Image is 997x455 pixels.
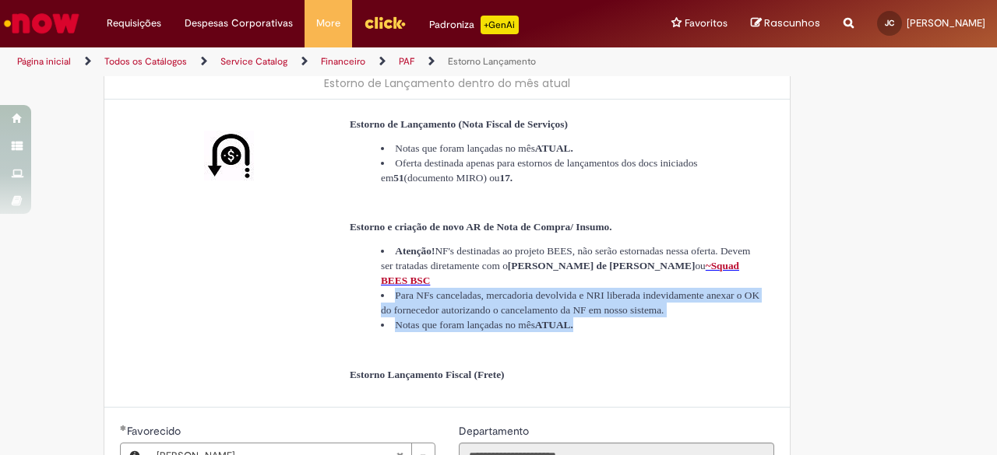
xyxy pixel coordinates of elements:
[104,55,187,68] a: Todos os Catálogos
[381,245,751,271] span: NF's destinadas ao projeto BEES, não serão estornadas nessa oferta. Devem ser tratadas diretament...
[907,16,985,30] span: [PERSON_NAME]
[120,425,127,431] span: Obrigatório Preenchido
[481,16,519,34] p: +GenAi
[508,260,696,271] strong: [PERSON_NAME] de [PERSON_NAME]
[751,16,820,31] a: Rascunhos
[429,16,519,34] div: Padroniza
[220,55,287,68] a: Service Catalog
[350,221,612,233] span: Estorno e criação de novo AR de Nota de Compra/ Insumo.
[120,75,774,91] div: Estorno de Lançamento dentro do mês atual
[381,156,763,185] li: Oferta destinada apenas para estornos de lançamentos dos docs iniciados em (documento MIRO) ou
[17,55,71,68] a: Página inicial
[410,275,430,286] span: BSC
[393,172,403,184] strong: 51
[381,317,763,332] li: Notas que foram lançadas no mês
[350,118,568,130] span: Estorno de Lançamento (Nota Fiscal de Serviços)
[381,288,763,317] li: Para NFs canceladas, mercadoria devolvida e NRI liberada indevidamente anexar o OK do fornecedor ...
[350,369,505,380] span: Estorno Lançamento Fiscal (Frete)
[12,47,653,76] ul: Trilhas de página
[764,16,820,30] span: Rascunhos
[500,172,513,184] strong: 17.
[316,16,340,31] span: More
[535,319,573,331] strong: ATUAL.
[185,16,293,31] span: Despesas Corporativas
[321,55,365,68] a: Financeiro
[885,18,894,28] span: JC
[107,16,161,31] span: Requisições
[459,423,532,439] label: Somente leitura - Departamento
[685,16,727,31] span: Favoritos
[395,245,435,257] strong: Atenção!
[448,55,536,68] a: Estorno Lançamento
[381,141,763,156] li: Notas que foram lançadas no mês
[364,11,406,34] img: click_logo_yellow_360x200.png
[204,131,254,180] img: Estorno Lançamento
[127,424,184,438] span: Necessários - Favorecido
[2,8,82,39] img: ServiceNow
[459,424,532,438] span: Somente leitura - Departamento
[399,55,414,68] a: PAF
[535,142,573,154] strong: ATUAL.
